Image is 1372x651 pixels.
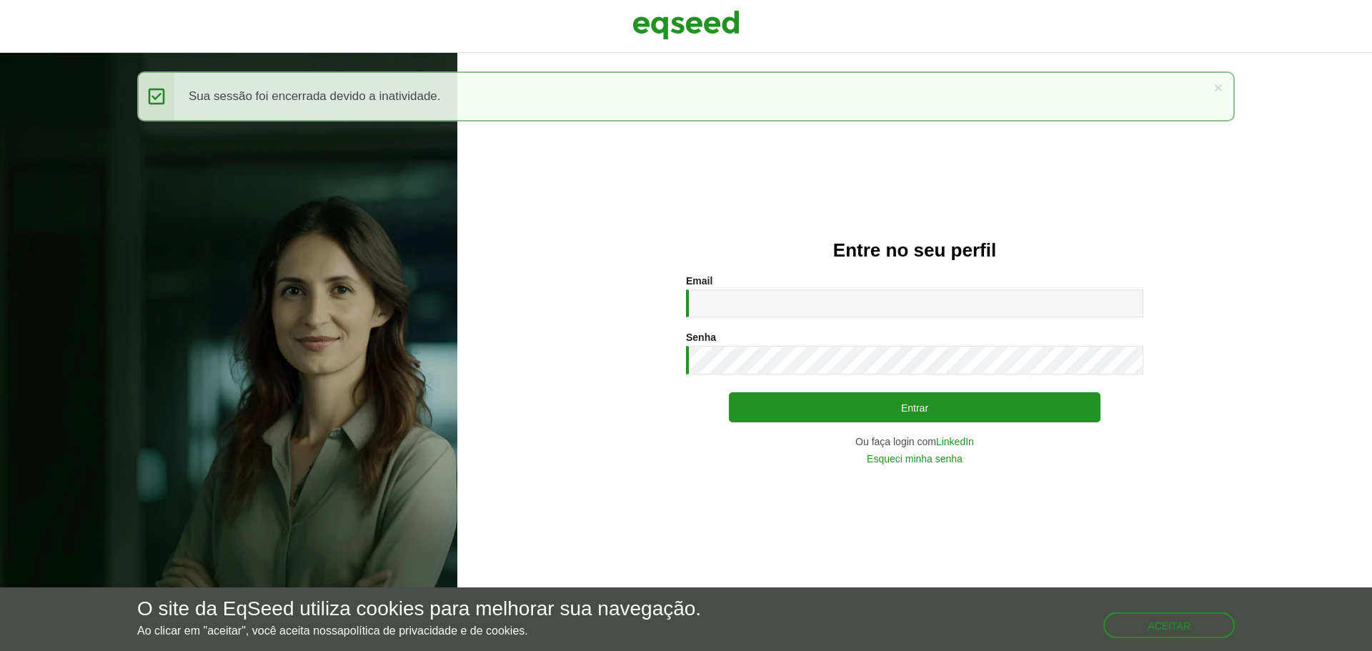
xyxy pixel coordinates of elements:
[137,624,701,637] p: Ao clicar em "aceitar", você aceita nossa .
[936,437,974,447] a: LinkedIn
[867,454,963,464] a: Esqueci minha senha
[686,276,712,286] label: Email
[137,71,1235,121] div: Sua sessão foi encerrada devido a inatividade.
[344,625,525,637] a: política de privacidade e de cookies
[686,332,716,342] label: Senha
[729,392,1100,422] button: Entrar
[1214,80,1223,95] a: ×
[632,7,740,43] img: EqSeed Logo
[1103,612,1235,638] button: Aceitar
[486,240,1343,261] h2: Entre no seu perfil
[686,437,1143,447] div: Ou faça login com
[137,598,701,620] h5: O site da EqSeed utiliza cookies para melhorar sua navegação.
